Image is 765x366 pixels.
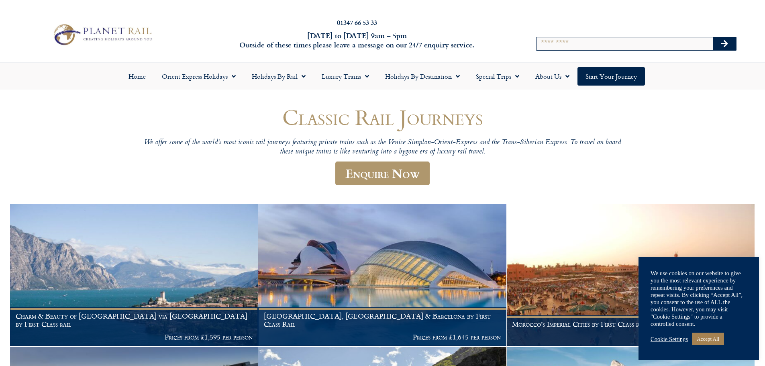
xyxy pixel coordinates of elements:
div: We use cookies on our website to give you the most relevant experience by remembering your prefer... [651,270,747,327]
a: About Us [527,67,577,86]
a: Start your Journey [577,67,645,86]
h1: [GEOGRAPHIC_DATA], [GEOGRAPHIC_DATA] & Barcelona by First Class Rail [264,312,501,328]
h1: Classic Rail Journeys [142,105,624,129]
a: Holidays by Rail [244,67,314,86]
h1: Charm & Beauty of [GEOGRAPHIC_DATA] via [GEOGRAPHIC_DATA] by First Class rail [16,312,253,328]
p: We offer some of the world’s most iconic rail journeys featuring private trains such as the Venic... [142,138,624,157]
a: Morocco’s Imperial Cities by First Class rail and ferry Prices from £1,795 per person [507,204,755,346]
a: Luxury Trains [314,67,377,86]
button: Search [713,37,736,50]
a: 01347 66 53 33 [337,18,377,27]
p: Prices from £1,795 per person [512,333,749,341]
h1: Morocco’s Imperial Cities by First Class rail and ferry [512,320,749,328]
nav: Menu [4,67,761,86]
a: Cookie Settings [651,335,688,343]
img: Planet Rail Train Holidays Logo [49,22,155,47]
p: Prices from £1,645 per person [264,333,501,341]
a: Home [120,67,154,86]
a: Enquire Now [335,162,430,185]
h6: [DATE] to [DATE] 9am – 5pm Outside of these times please leave a message on our 24/7 enquiry serv... [206,31,508,50]
a: Holidays by Destination [377,67,468,86]
p: Prices from £1,595 per person [16,333,253,341]
a: Orient Express Holidays [154,67,244,86]
a: Charm & Beauty of [GEOGRAPHIC_DATA] via [GEOGRAPHIC_DATA] by First Class rail Prices from £1,595 ... [10,204,258,346]
a: [GEOGRAPHIC_DATA], [GEOGRAPHIC_DATA] & Barcelona by First Class Rail Prices from £1,645 per person [258,204,506,346]
a: Special Trips [468,67,527,86]
a: Accept All [692,333,724,345]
